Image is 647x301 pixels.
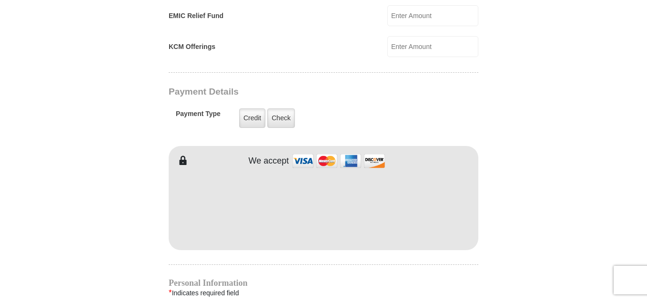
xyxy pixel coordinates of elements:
h4: Personal Information [169,279,478,287]
img: credit cards accepted [291,151,386,171]
input: Enter Amount [387,5,478,26]
label: EMIC Relief Fund [169,11,223,21]
div: Indicates required field [169,287,478,299]
h4: We accept [249,156,289,166]
input: Enter Amount [387,36,478,57]
h5: Payment Type [176,110,221,123]
label: Check [267,108,295,128]
h3: Payment Details [169,87,412,97]
label: KCM Offerings [169,42,215,52]
label: Credit [239,108,265,128]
